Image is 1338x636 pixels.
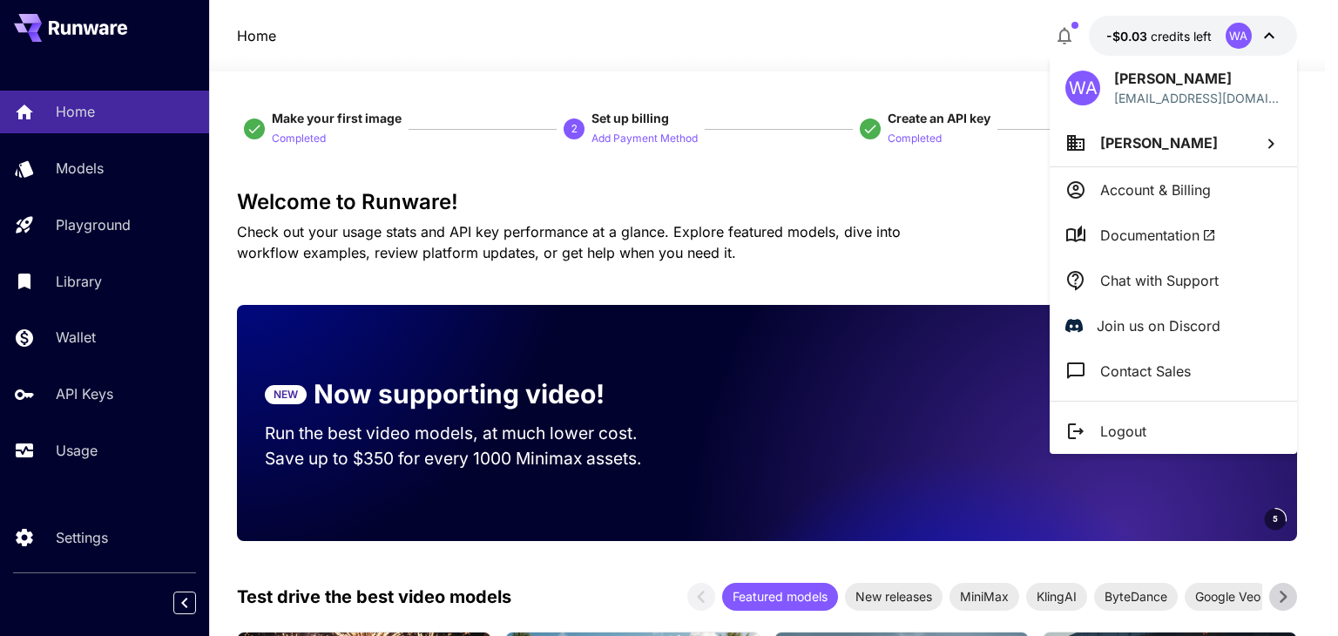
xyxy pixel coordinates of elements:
button: [PERSON_NAME] [1050,119,1297,166]
p: Contact Sales [1100,361,1191,382]
p: Chat with Support [1100,270,1219,291]
p: Account & Billing [1100,179,1211,200]
p: [PERSON_NAME] [1114,68,1281,89]
span: [PERSON_NAME] [1100,134,1218,152]
div: WA [1065,71,1100,105]
span: Documentation [1100,225,1216,246]
p: Logout [1100,421,1146,442]
p: [EMAIL_ADDRESS][DOMAIN_NAME] [1114,89,1281,107]
div: waqasmsp@gmail.com [1114,89,1281,107]
p: Join us on Discord [1097,315,1220,336]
